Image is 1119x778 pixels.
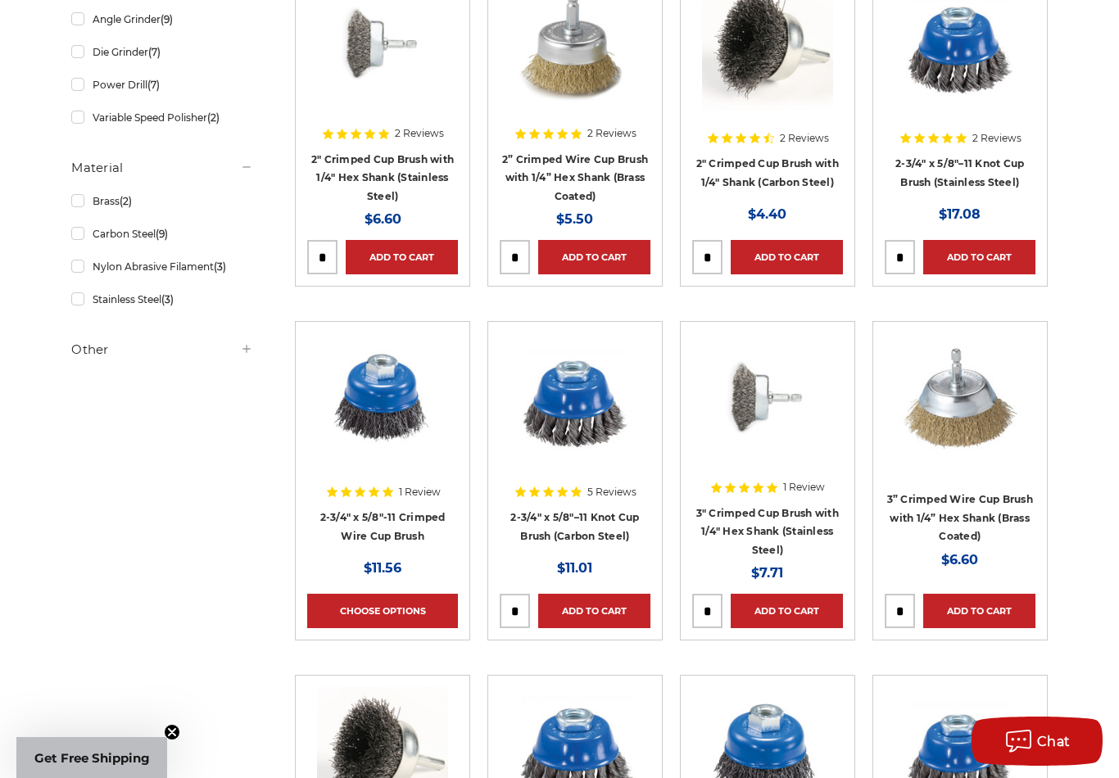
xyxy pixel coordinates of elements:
a: 3" Crimped Cup Brush with 1/4" Hex Shank (Stainless Steel) [696,507,839,556]
button: Close teaser [164,724,180,740]
span: (2) [120,195,132,207]
a: 2-3/4″ x 5/8″–11 Knot Cup Brush (Carbon Steel) [500,333,650,484]
a: Die Grinder [71,38,252,66]
span: (3) [214,260,226,273]
span: 1 Review [783,482,825,492]
span: Get Free Shipping [34,750,150,766]
img: 3" Crimped Cup Brush with Brass Bristles and 1/4 Inch Hex Shank [895,333,1026,464]
span: $5.50 [556,211,593,227]
a: Add to Cart [731,594,843,628]
a: 2" Crimped Cup Brush with 1/4" Shank (Carbon Steel) [696,157,839,188]
span: (9) [161,13,173,25]
a: 2-3/4″ x 5/8″–11 Knot Cup Brush (Carbon Steel) [510,511,639,542]
a: 3" Crimped Cup Brush with Brass Bristles and 1/4 Inch Hex Shank [885,333,1035,484]
img: 2-3/4″ x 5/8″–11 Knot Cup Brush (Carbon Steel) [510,333,641,464]
h5: Other [71,340,252,360]
a: Add to Cart [538,594,650,628]
span: $7.71 [751,565,783,581]
a: 3” Crimped Wire Cup Brush with 1/4” Hex Shank (Brass Coated) [887,493,1033,542]
a: Nylon Abrasive Filament [71,252,252,281]
span: (3) [161,293,174,305]
span: $6.60 [365,211,401,227]
span: 5 Reviews [587,487,637,497]
a: 2-3/4″ x 5/8″–11 Knot Cup Brush (Stainless Steel) [895,157,1024,188]
a: Carbon Steel [71,219,252,248]
a: Add to Cart [923,240,1035,274]
span: (2) [207,111,220,124]
a: Add to Cart [538,240,650,274]
span: (7) [147,79,160,91]
a: Angle Grinder [71,5,252,34]
span: 2 Reviews [395,129,444,138]
span: Chat [1037,734,1071,749]
a: 2-3/4" x 5/8"-11 Crimped Wire Cup Brush [320,511,446,542]
h5: Material [71,158,252,178]
a: 3" Crimped Cup Brush with 1/4" Hex Shank [692,333,843,484]
span: $4.40 [748,206,786,222]
a: 2" Crimped Cup Brush with 1/4" Hex Shank (Stainless Steel) [311,153,454,202]
img: 2-3/4" x 5/8"-11 Crimped Wire Cup Brush [317,333,448,464]
a: 2-3/4" x 5/8"-11 Crimped Wire Cup Brush [307,333,458,484]
a: Choose Options [307,594,458,628]
span: $11.56 [364,560,401,576]
a: Variable Speed Polisher [71,103,252,132]
span: (9) [156,228,168,240]
a: Add to Cart [346,240,458,274]
span: 2 Reviews [587,129,637,138]
button: Chat [972,717,1103,766]
span: 2 Reviews [780,133,829,143]
a: 2” Crimped Wire Cup Brush with 1/4” Hex Shank (Brass Coated) [502,153,648,202]
a: Power Drill [71,70,252,99]
a: Brass [71,187,252,215]
span: $11.01 [557,560,592,576]
a: Add to Cart [923,594,1035,628]
a: Stainless Steel [71,285,252,314]
span: $6.60 [941,552,978,568]
div: Get Free ShippingClose teaser [16,737,167,778]
span: 2 Reviews [972,133,1022,143]
span: 1 Review [399,487,441,497]
img: 3" Crimped Cup Brush with 1/4" Hex Shank [702,333,833,464]
a: Add to Cart [731,240,843,274]
span: $17.08 [939,206,981,222]
span: (7) [148,46,161,58]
